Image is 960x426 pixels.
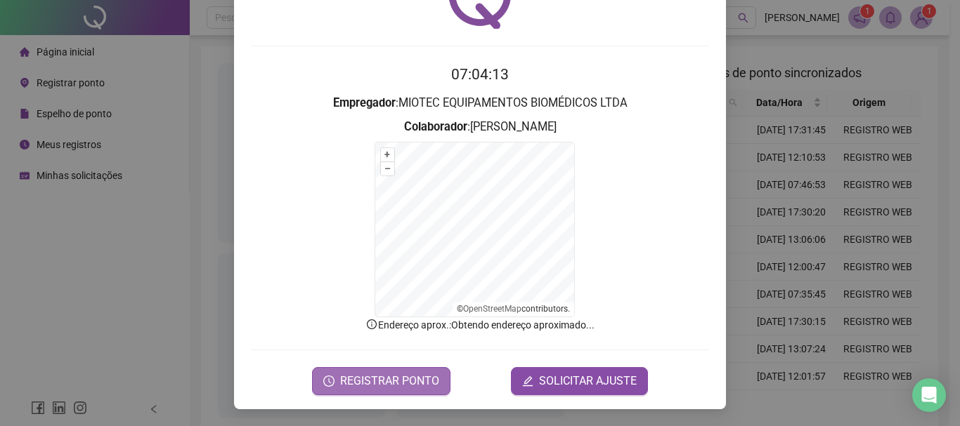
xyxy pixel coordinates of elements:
[522,375,533,387] span: edit
[251,118,709,136] h3: : [PERSON_NAME]
[340,373,439,390] span: REGISTRAR PONTO
[511,367,648,395] button: editSOLICITAR AJUSTE
[381,148,394,161] button: +
[312,367,450,395] button: REGISTRAR PONTO
[912,378,946,412] div: Open Intercom Messenger
[333,96,396,109] strong: Empregador
[251,94,709,112] h3: : MIOTEC EQUIPAMENTOS BIOMÉDICOS LTDA
[539,373,637,390] span: SOLICITAR AJUSTE
[451,66,509,83] time: 07:04:13
[365,318,378,331] span: info-circle
[463,304,521,314] a: OpenStreetMap
[251,317,709,333] p: Endereço aprox. : Obtendo endereço aproximado...
[404,120,467,133] strong: Colaborador
[323,375,335,387] span: clock-circle
[381,162,394,175] button: –
[457,304,570,314] li: © contributors.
